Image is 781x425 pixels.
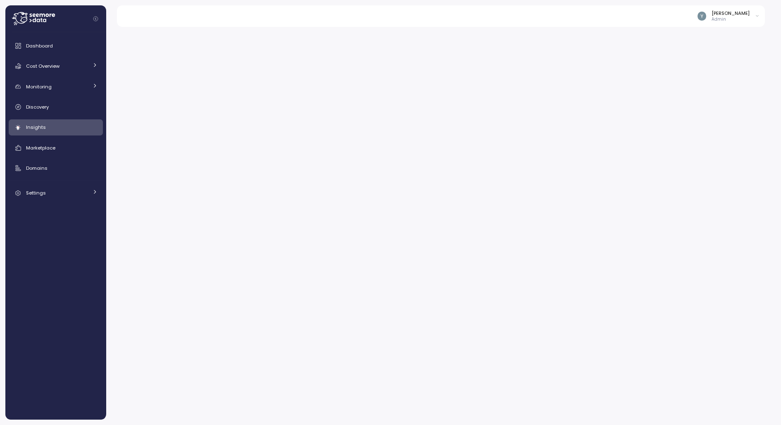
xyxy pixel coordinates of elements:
span: Domains [26,165,48,171]
button: Collapse navigation [90,16,101,22]
a: Settings [9,185,103,201]
p: Admin [712,17,750,22]
span: Dashboard [26,43,53,49]
img: ACg8ocKvqwnLMA34EL5-0z6HW-15kcrLxT5Mmx2M21tMPLYJnykyAQ=s96-c [698,12,706,20]
span: Discovery [26,104,49,110]
a: Insights [9,119,103,136]
a: Domains [9,160,103,176]
span: Monitoring [26,83,52,90]
span: Insights [26,124,46,131]
a: Monitoring [9,78,103,95]
div: [PERSON_NAME] [712,10,750,17]
a: Cost Overview [9,58,103,74]
span: Cost Overview [26,63,60,69]
span: Settings [26,190,46,196]
span: Marketplace [26,145,55,151]
a: Marketplace [9,140,103,156]
a: Discovery [9,99,103,115]
a: Dashboard [9,38,103,54]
